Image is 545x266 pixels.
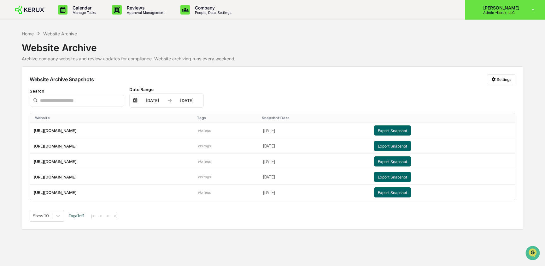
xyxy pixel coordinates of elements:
[190,5,235,10] p: Company
[22,56,523,61] div: Archive company websites and review updates for compliance. Website archiving runs every weekend
[198,128,210,133] span: No tags
[375,116,513,120] div: Toggle SortBy
[198,190,210,195] span: No tags
[21,55,80,60] div: We're available if you need us!
[6,80,11,85] div: 🖐️
[374,187,411,197] button: Export Snapshot
[52,80,78,86] span: Attestations
[69,213,85,218] span: Page 1 of 1
[198,144,210,148] span: No tags
[374,156,411,166] button: Export Snapshot
[198,175,210,179] span: No tags
[30,169,194,185] td: [URL][DOMAIN_NAME]
[6,48,18,60] img: 1746055101610-c473b297-6a78-478c-a979-82029cc54cd1
[63,107,76,112] span: Pylon
[30,185,194,200] td: [URL][DOMAIN_NAME]
[6,13,115,23] p: How can we help?
[22,37,523,53] div: Website Archive
[259,138,370,154] td: [DATE]
[478,10,523,15] p: Admin • Kerux, LLC
[198,159,210,164] span: No tags
[112,213,119,218] button: >|
[122,5,168,10] p: Reviews
[30,88,124,94] div: Search
[35,116,192,120] div: Toggle SortBy
[133,98,138,103] img: calendar
[374,172,411,182] button: Export Snapshot
[197,116,257,120] div: Toggle SortBy
[43,77,81,88] a: 🗄️Attestations
[4,77,43,88] a: 🖐️Preclearance
[259,169,370,185] td: [DATE]
[6,92,11,97] div: 🔎
[21,48,103,55] div: Start new chat
[44,107,76,112] a: Powered byPylon
[487,74,515,84] button: Settings
[46,80,51,85] div: 🗄️
[525,245,542,262] iframe: Open customer support
[107,50,115,58] button: Start new chat
[173,98,200,103] div: [DATE]
[129,87,204,92] div: Date Range
[97,213,104,218] button: <
[67,5,99,10] p: Calendar
[167,98,172,103] img: arrow right
[105,213,111,218] button: >
[89,213,97,218] button: |<
[259,154,370,169] td: [DATE]
[22,31,34,36] div: Home
[30,123,194,138] td: [URL][DOMAIN_NAME]
[122,10,168,15] p: Approval Management
[374,141,411,151] button: Export Snapshot
[30,154,194,169] td: [URL][DOMAIN_NAME]
[43,31,77,36] div: Website Archive
[13,92,40,98] span: Data Lookup
[139,98,166,103] div: [DATE]
[67,10,99,15] p: Manage Tasks
[13,80,41,86] span: Preclearance
[262,116,368,120] div: Toggle SortBy
[190,10,235,15] p: People, Data, Settings
[374,125,411,136] button: Export Snapshot
[478,5,523,10] p: [PERSON_NAME]
[259,185,370,200] td: [DATE]
[4,89,42,100] a: 🔎Data Lookup
[15,6,45,14] img: logo
[259,123,370,138] td: [DATE]
[30,138,194,154] td: [URL][DOMAIN_NAME]
[30,76,94,82] div: Website Archive Snapshots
